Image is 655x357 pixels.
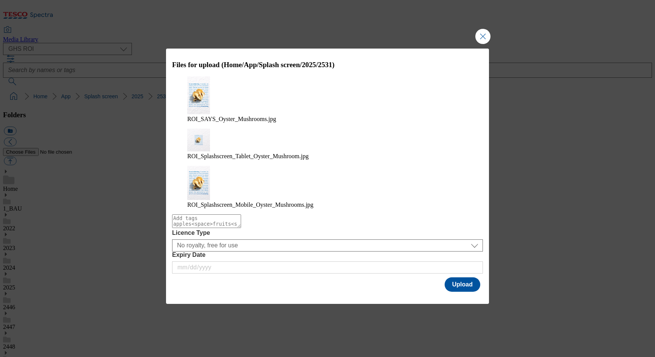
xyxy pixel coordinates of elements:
[475,29,490,44] button: Close Modal
[187,116,468,123] figcaption: ROI_SAYS_Oyster_Mushrooms.jpg
[187,201,468,208] figcaption: ROI_Splashscreen_Mobile_Oyster_Mushrooms.jpg
[187,129,210,151] img: preview
[172,230,483,236] label: Licence Type
[187,76,210,114] img: preview
[187,166,210,200] img: preview
[445,277,480,292] button: Upload
[187,153,468,160] figcaption: ROI_Splashscreen_Tablet_Oyster_Mushroom.jpg
[166,49,489,304] div: Modal
[172,252,483,258] label: Expiry Date
[172,61,483,69] h3: Files for upload (Home/App/Splash screen/2025/2531)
